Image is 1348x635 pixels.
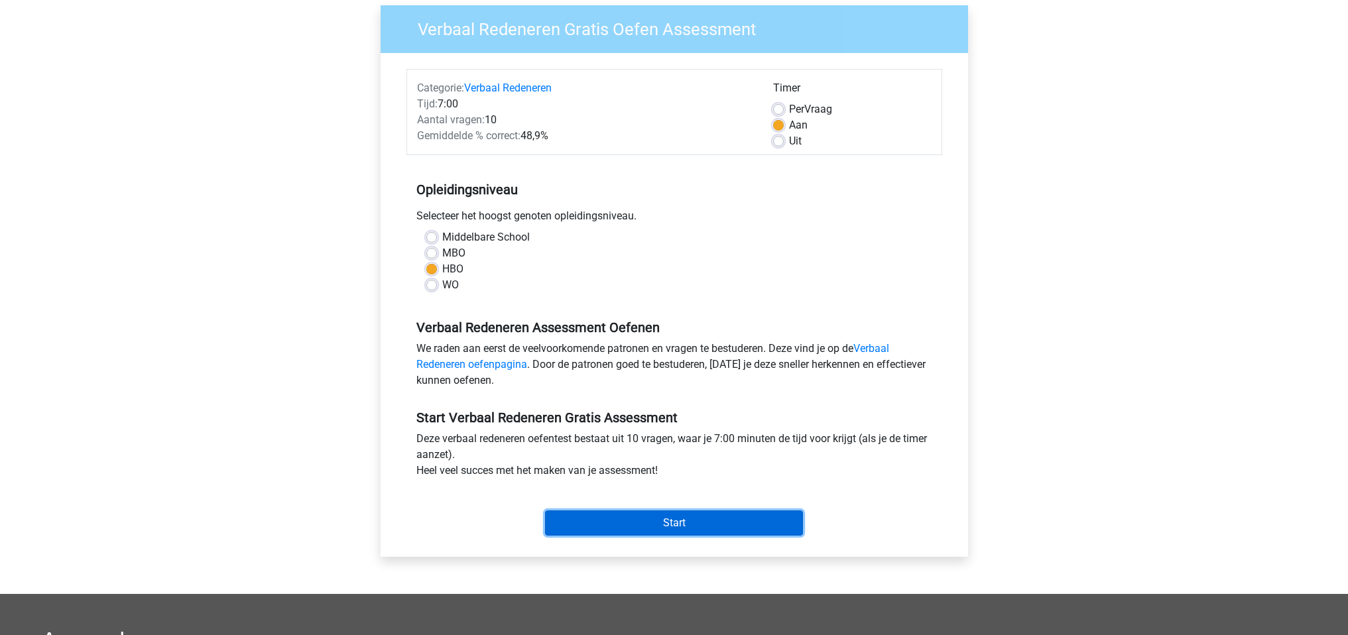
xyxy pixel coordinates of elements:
[545,510,803,536] input: Start
[442,245,465,261] label: MBO
[406,431,942,484] div: Deze verbaal redeneren oefentest bestaat uit 10 vragen, waar je 7:00 minuten de tijd voor krijgt ...
[407,96,763,112] div: 7:00
[416,176,932,203] h5: Opleidingsniveau
[789,133,802,149] label: Uit
[789,101,832,117] label: Vraag
[464,82,552,94] a: Verbaal Redeneren
[417,129,521,142] span: Gemiddelde % correct:
[402,14,958,40] h3: Verbaal Redeneren Gratis Oefen Assessment
[406,341,942,394] div: We raden aan eerst de veelvoorkomende patronen en vragen te bestuderen. Deze vind je op de . Door...
[417,97,438,110] span: Tijd:
[416,319,932,335] h5: Verbaal Redeneren Assessment Oefenen
[442,277,459,293] label: WO
[407,128,763,144] div: 48,9%
[417,82,464,94] span: Categorie:
[789,117,808,133] label: Aan
[442,229,530,245] label: Middelbare School
[417,113,485,126] span: Aantal vragen:
[416,410,932,426] h5: Start Verbaal Redeneren Gratis Assessment
[442,261,463,277] label: HBO
[789,103,804,115] span: Per
[407,112,763,128] div: 10
[773,80,932,101] div: Timer
[406,208,942,229] div: Selecteer het hoogst genoten opleidingsniveau.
